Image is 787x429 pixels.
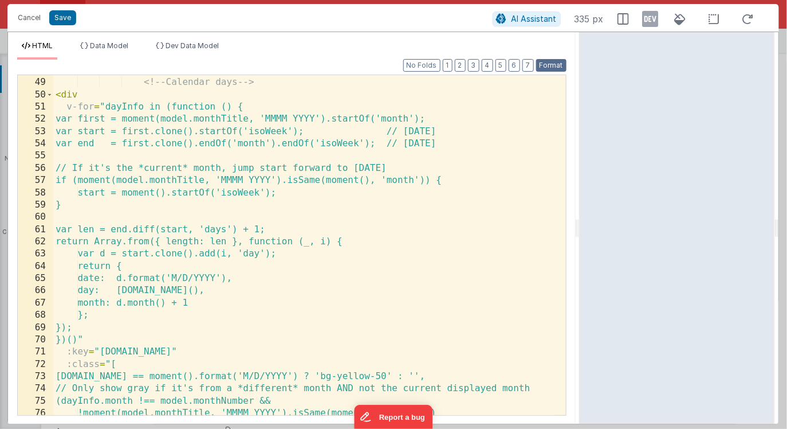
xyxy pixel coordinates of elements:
div: 49 [18,76,53,88]
div: 51 [18,101,53,113]
div: 64 [18,260,53,272]
span: Dev Data Model [166,41,219,50]
div: 69 [18,322,53,334]
div: 72 [18,358,53,370]
div: 67 [18,297,53,309]
div: 57 [18,174,53,186]
button: AI Assistant [493,11,561,26]
button: Save [49,10,76,25]
button: 3 [468,59,479,72]
div: 61 [18,224,53,236]
button: No Folds [403,59,440,72]
div: 71 [18,346,53,358]
div: 73 [18,370,53,383]
div: 66 [18,284,53,297]
div: 62 [18,236,53,248]
span: AI Assistant [511,14,557,24]
button: 4 [482,59,493,72]
div: 58 [18,187,53,199]
iframe: Marker.io feedback button [355,405,433,429]
div: 75 [18,395,53,407]
button: Cancel [12,10,46,26]
div: 60 [18,211,53,223]
div: 59 [18,199,53,211]
div: 63 [18,248,53,260]
div: 54 [18,138,53,150]
div: 65 [18,272,53,284]
span: Data Model [90,41,128,50]
div: 55 [18,150,53,162]
span: 335 px [574,12,604,26]
div: 52 [18,113,53,125]
div: 56 [18,162,53,174]
div: 70 [18,334,53,346]
button: 2 [455,59,466,72]
button: 7 [522,59,534,72]
button: Format [536,59,566,72]
button: 1 [443,59,452,72]
div: 50 [18,89,53,101]
span: HTML [32,41,53,50]
button: 5 [495,59,506,72]
div: 76 [18,407,53,419]
div: 53 [18,126,53,138]
div: 68 [18,309,53,321]
div: 74 [18,383,53,395]
button: 6 [509,59,520,72]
